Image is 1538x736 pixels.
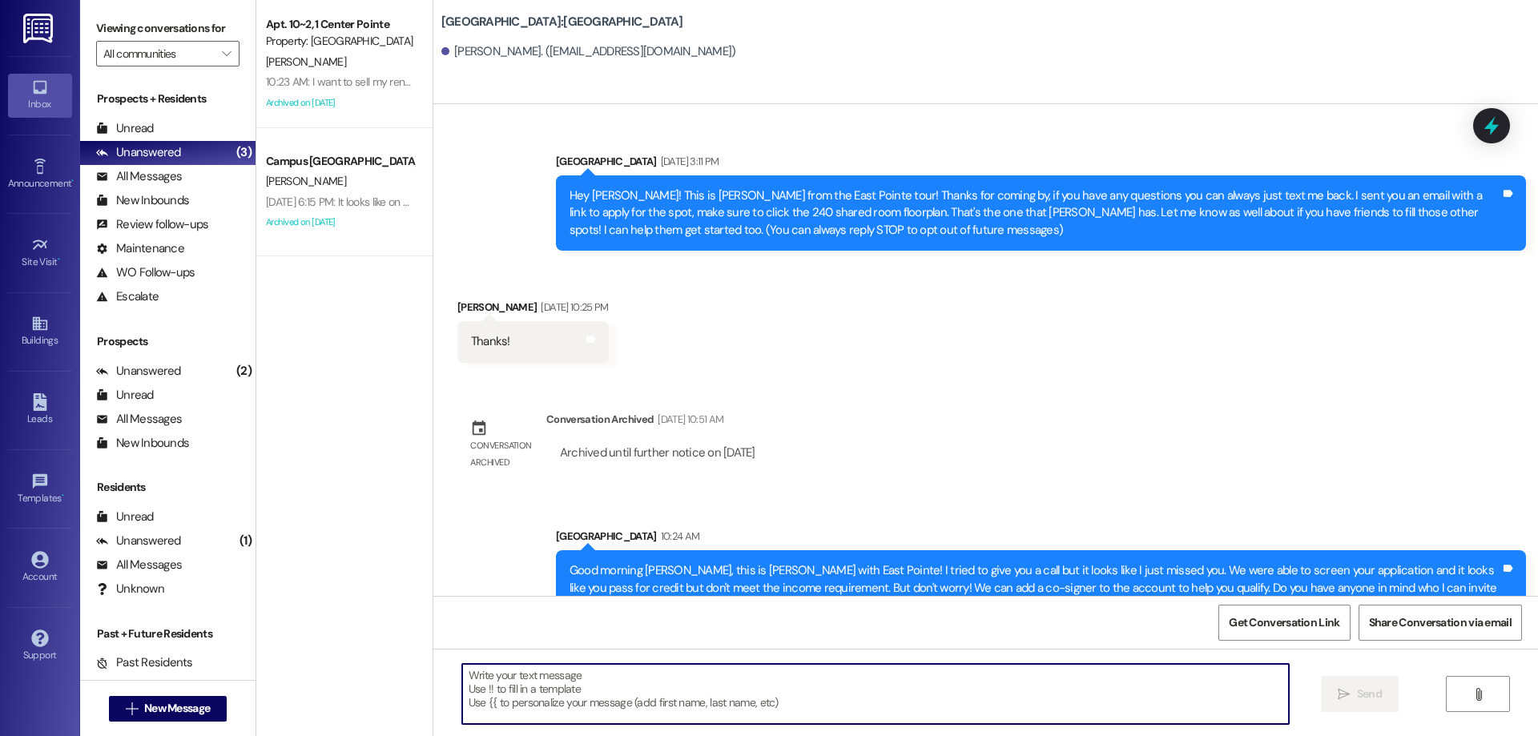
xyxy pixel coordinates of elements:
button: Get Conversation Link [1218,605,1350,641]
div: Conversation Archived [546,411,654,428]
input: All communities [103,41,214,66]
div: Campus [GEOGRAPHIC_DATA] [266,153,414,170]
div: Conversation archived [470,437,533,472]
div: [PERSON_NAME] [457,299,609,321]
span: • [71,175,74,187]
div: Review follow-ups [96,216,208,233]
span: • [62,490,64,501]
span: New Message [144,700,210,717]
div: Past + Future Residents [80,625,256,642]
div: (3) [232,140,256,165]
div: Thanks! [471,333,510,350]
button: Send [1321,676,1399,712]
div: 10:24 AM [657,528,700,545]
a: Account [8,546,72,589]
div: New Inbounds [96,192,189,209]
div: Archived on [DATE] [264,93,416,113]
div: Unanswered [96,363,181,380]
div: Unanswered [96,144,181,161]
a: Site Visit • [8,231,72,275]
a: Inbox [8,74,72,117]
div: [DATE] 3:11 PM [657,153,719,170]
div: (1) [236,529,256,553]
button: New Message [109,696,227,722]
i:  [1338,688,1350,701]
i:  [222,47,231,60]
a: Leads [8,388,72,432]
div: Good morning [PERSON_NAME], this is [PERSON_NAME] with East Pointe! I tried to give you a call bu... [570,562,1500,613]
div: Unread [96,387,154,404]
a: Buildings [8,310,72,353]
div: All Messages [96,168,182,185]
div: [GEOGRAPHIC_DATA] [556,528,1526,550]
span: Get Conversation Link [1229,614,1339,631]
div: (2) [232,359,256,384]
b: [GEOGRAPHIC_DATA]: [GEOGRAPHIC_DATA] [441,14,683,30]
div: New Inbounds [96,435,189,452]
div: Residents [80,479,256,496]
div: [DATE] 6:15 PM: It looks like on a computer it still says the same thing... [266,195,584,209]
div: [GEOGRAPHIC_DATA] [556,153,1526,175]
div: [PERSON_NAME]. ([EMAIL_ADDRESS][DOMAIN_NAME]) [441,43,736,60]
div: Maintenance [96,240,184,257]
div: Prospects + Residents [80,90,256,107]
a: Support [8,625,72,668]
div: Unread [96,509,154,525]
span: Send [1357,686,1382,702]
div: Archived on [DATE] [264,212,416,232]
div: Apt. 10~2, 1 Center Pointe [266,16,414,33]
span: • [58,254,60,265]
div: 10:23 AM: I want to sell my renewal, do you have anyone interested in signing a lease at center p... [266,74,983,89]
div: All Messages [96,411,182,428]
div: Unanswered [96,533,181,549]
div: Unknown [96,581,164,597]
i:  [126,702,138,715]
i:  [1472,688,1484,701]
div: Hey [PERSON_NAME]! This is [PERSON_NAME] from the East Pointe tour! Thanks for coming by, if you ... [570,187,1500,239]
div: Past Residents [96,654,193,671]
div: Escalate [96,288,159,305]
span: [PERSON_NAME] [266,54,346,69]
span: Share Conversation via email [1369,614,1512,631]
label: Viewing conversations for [96,16,240,41]
img: ResiDesk Logo [23,14,56,43]
div: Archived until further notice on [DATE] [558,444,757,461]
a: Templates • [8,468,72,511]
div: All Messages [96,557,182,573]
button: Share Conversation via email [1359,605,1522,641]
div: [DATE] 10:51 AM [654,411,723,428]
div: Property: [GEOGRAPHIC_DATA] [266,33,414,50]
div: [DATE] 10:25 PM [537,299,608,316]
div: Prospects [80,333,256,350]
div: WO Follow-ups [96,264,195,281]
div: Unread [96,120,154,137]
span: [PERSON_NAME] [266,174,346,188]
